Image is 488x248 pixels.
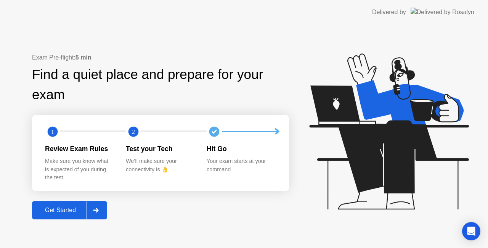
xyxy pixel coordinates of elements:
[462,222,480,240] div: Open Intercom Messenger
[372,8,406,17] div: Delivered by
[207,157,275,174] div: Your exam starts at your command
[126,157,194,174] div: We’ll make sure your connectivity is 👌
[75,54,91,61] b: 5 min
[411,8,474,16] img: Delivered by Rosalyn
[126,144,194,154] div: Test your Tech
[34,207,87,214] div: Get Started
[32,53,289,62] div: Exam Pre-flight:
[32,64,289,105] div: Find a quiet place and prepare for your exam
[32,201,107,219] button: Get Started
[45,144,114,154] div: Review Exam Rules
[207,144,275,154] div: Hit Go
[45,157,114,182] div: Make sure you know what is expected of you during the test.
[51,128,54,135] text: 1
[132,128,135,135] text: 2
